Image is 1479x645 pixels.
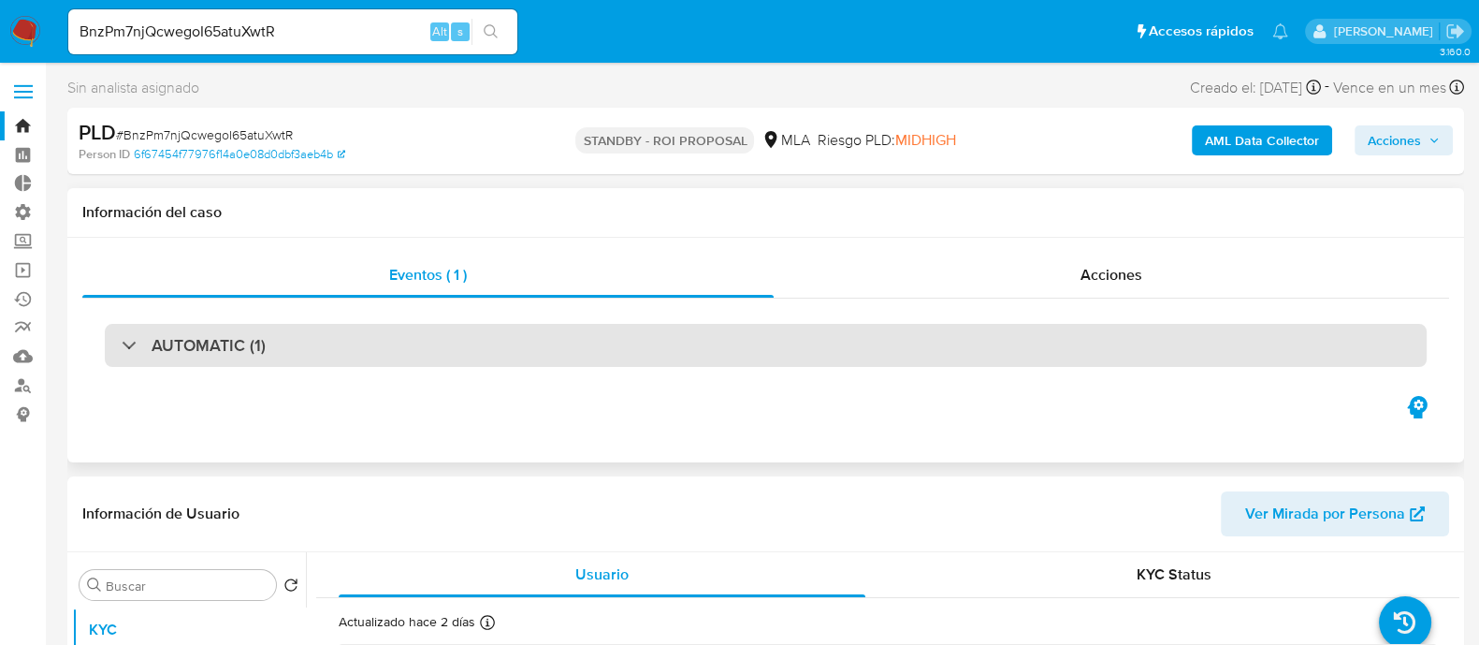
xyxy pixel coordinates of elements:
span: KYC Status [1137,564,1211,585]
span: - [1325,75,1329,100]
button: search-icon [471,19,510,45]
b: AML Data Collector [1205,125,1319,155]
input: Buscar usuario o caso... [68,20,517,44]
button: Acciones [1355,125,1453,155]
div: AUTOMATIC (1) [105,324,1427,367]
a: Salir [1445,22,1465,41]
p: STANDBY - ROI PROPOSAL [575,127,754,154]
button: AML Data Collector [1192,125,1332,155]
h3: AUTOMATIC (1) [152,335,266,356]
h1: Información del caso [82,203,1449,222]
span: Eventos ( 1 ) [389,264,467,286]
div: Creado el: [DATE] [1190,75,1321,100]
span: Ver Mirada por Persona [1245,491,1405,536]
b: PLD [79,117,116,147]
span: MIDHIGH [894,129,955,151]
span: Acciones [1080,264,1142,286]
span: s [457,22,463,40]
span: Riesgo PLD: [817,130,955,151]
a: 6f67454f77976f14a0e08d0dbf3aeb4b [134,146,345,163]
div: MLA [761,130,809,151]
span: Usuario [575,564,629,585]
p: Actualizado hace 2 días [339,613,475,631]
span: Accesos rápidos [1149,22,1254,41]
span: Vence en un mes [1333,78,1446,98]
p: emmanuel.vitiello@mercadolibre.com [1333,22,1439,40]
b: Person ID [79,146,130,163]
span: # BnzPm7njQcwegoI65atuXwtR [116,125,293,144]
button: Volver al orden por defecto [283,578,298,598]
input: Buscar [106,578,268,594]
a: Notificaciones [1272,23,1288,39]
span: Alt [432,22,447,40]
span: Acciones [1368,125,1421,155]
span: Sin analista asignado [67,78,199,98]
button: Buscar [87,578,102,593]
button: Ver Mirada por Persona [1221,491,1449,536]
h1: Información de Usuario [82,505,239,523]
